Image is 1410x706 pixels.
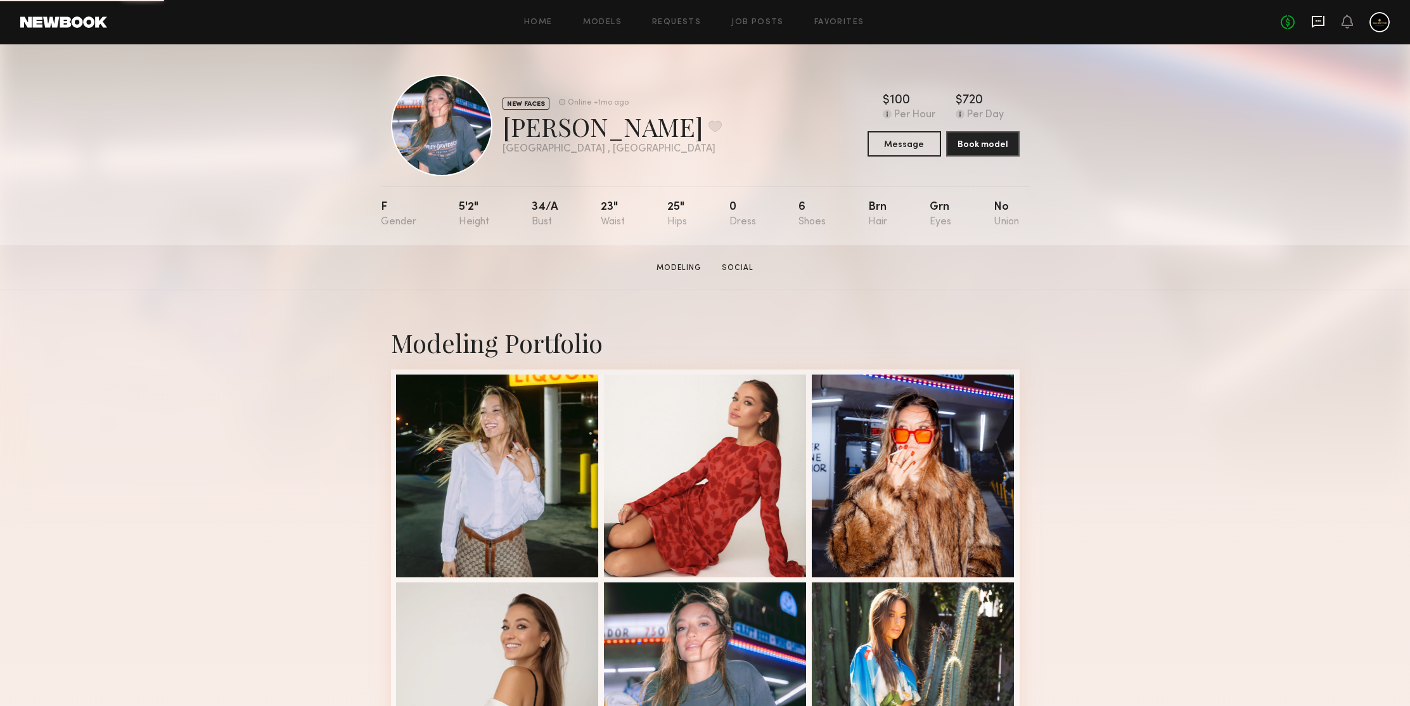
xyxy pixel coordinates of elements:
[930,202,951,228] div: Grn
[729,202,756,228] div: 0
[503,144,722,155] div: [GEOGRAPHIC_DATA] , [GEOGRAPHIC_DATA]
[994,202,1019,228] div: No
[894,110,935,121] div: Per Hour
[601,202,625,228] div: 23"
[583,18,622,27] a: Models
[814,18,864,27] a: Favorites
[524,18,553,27] a: Home
[868,131,941,157] button: Message
[868,202,887,228] div: Brn
[459,202,489,228] div: 5'2"
[731,18,784,27] a: Job Posts
[946,131,1020,157] button: Book model
[956,94,963,107] div: $
[532,202,558,228] div: 34/a
[651,262,707,274] a: Modeling
[503,98,549,110] div: NEW FACES
[963,94,983,107] div: 720
[798,202,826,228] div: 6
[883,94,890,107] div: $
[717,262,759,274] a: Social
[890,94,910,107] div: 100
[652,18,701,27] a: Requests
[568,99,629,107] div: Online +1mo ago
[391,326,1020,359] div: Modeling Portfolio
[967,110,1004,121] div: Per Day
[503,110,722,143] div: [PERSON_NAME]
[381,202,416,228] div: F
[667,202,687,228] div: 25"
